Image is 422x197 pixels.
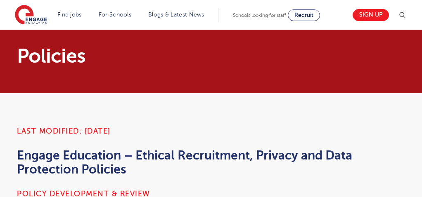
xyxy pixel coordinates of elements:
[99,12,131,18] a: For Schools
[233,12,286,18] span: Schools looking for staff
[57,12,82,18] a: Find jobs
[17,148,405,176] h2: Engage Education – Ethical Recruitment, Privacy and Data Protection Policies
[353,9,389,21] a: Sign up
[17,127,111,135] strong: Last Modified: [DATE]
[294,12,313,18] span: Recruit
[288,9,320,21] a: Recruit
[17,46,238,66] h1: Policies
[148,12,204,18] a: Blogs & Latest News
[15,5,47,26] img: Engage Education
